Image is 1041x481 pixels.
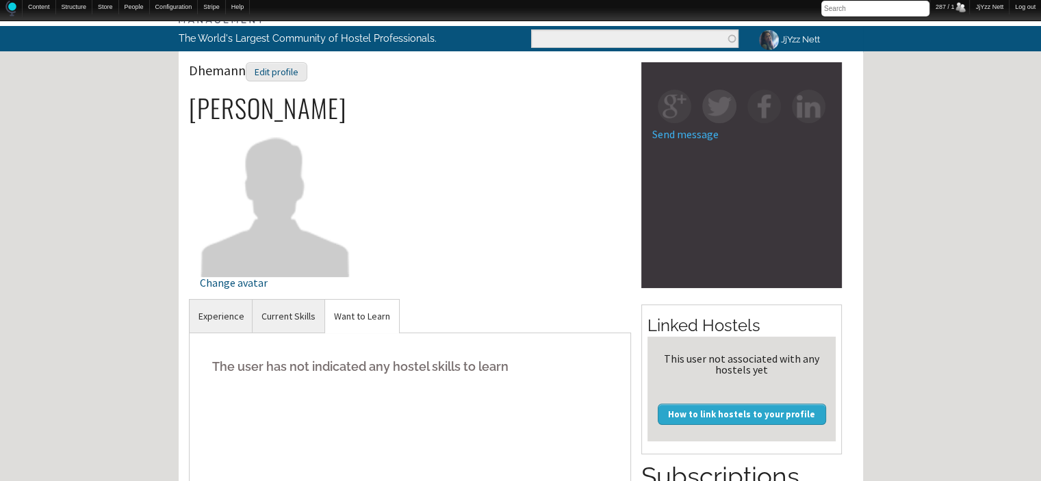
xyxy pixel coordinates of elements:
a: Send message [652,127,719,141]
span: Dhemann [189,62,307,79]
a: Want to Learn [325,300,399,333]
a: JjYzz Nett [749,26,828,53]
input: Search [821,1,929,16]
p: The World's Largest Community of Hostel Professionals. [179,26,464,51]
img: in-square.png [792,90,825,123]
a: Current Skills [253,300,324,333]
img: Dhemann's picture [200,125,351,276]
h2: [PERSON_NAME] [189,94,632,122]
div: This user not associated with any hostels yet [653,353,830,375]
a: Experience [190,300,253,333]
input: Enter the terms you wish to search for. [531,29,738,48]
a: Change avatar [200,193,351,288]
a: Edit profile [246,62,307,79]
a: How to link hostels to your profile [658,404,826,424]
h5: The user has not indicated any hostel skills to learn [200,346,621,387]
img: gp-square.png [658,90,691,123]
img: tw-square.png [702,90,736,123]
img: JjYzz Nett's picture [757,28,781,52]
img: fb-square.png [747,90,781,123]
h2: Linked Hostels [647,314,836,337]
div: Edit profile [246,62,307,82]
img: Home [5,1,16,16]
div: Change avatar [200,277,351,288]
